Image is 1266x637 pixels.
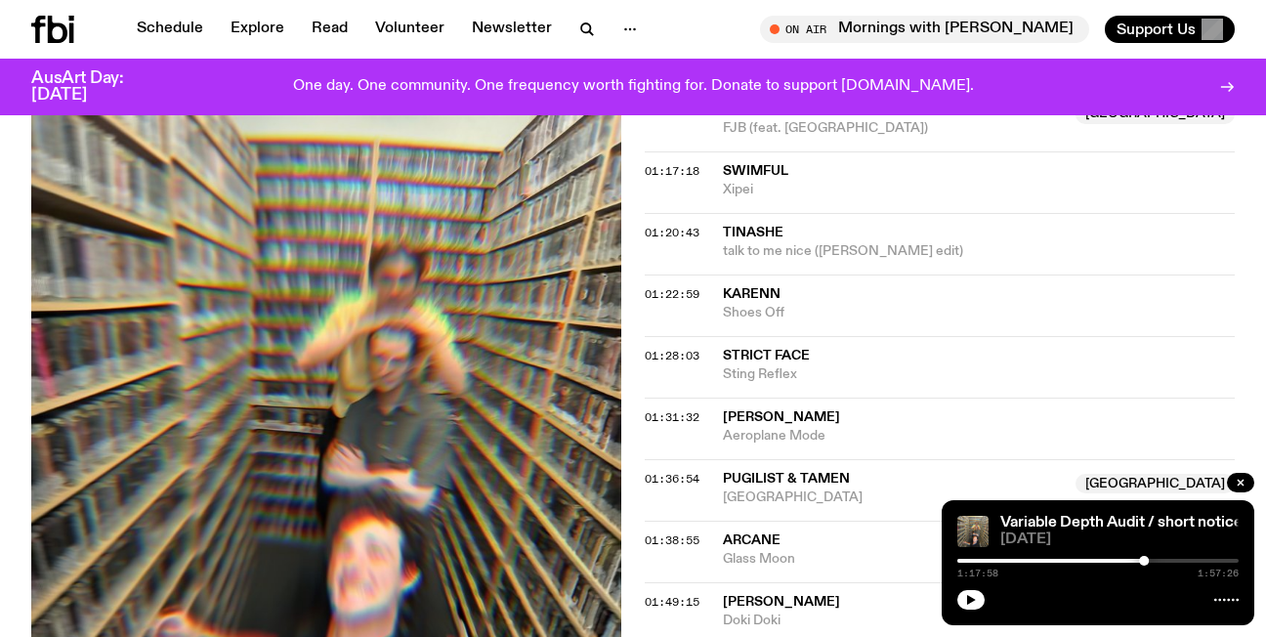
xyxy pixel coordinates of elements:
[723,427,1235,446] span: Aeroplane Mode
[645,163,699,179] span: 01:17:18
[219,16,296,43] a: Explore
[125,16,215,43] a: Schedule
[957,569,998,578] span: 1:17:58
[723,533,781,547] span: Arcane
[1117,21,1196,38] span: Support Us
[293,78,974,96] p: One day. One community. One frequency worth fighting for. Donate to support [DOMAIN_NAME].
[645,471,699,487] span: 01:36:54
[1198,569,1239,578] span: 1:57:26
[723,304,1235,322] span: Shoes Off
[31,70,156,104] h3: AusArt Day: [DATE]
[723,349,810,362] span: Strict Face
[645,225,699,240] span: 01:20:43
[645,532,699,548] span: 01:38:55
[645,535,699,546] button: 01:38:55
[723,472,850,486] span: Pugilist & Tamen
[460,16,564,43] a: Newsletter
[645,597,699,608] button: 01:49:15
[645,409,699,425] span: 01:31:32
[723,287,781,301] span: Karenn
[645,289,699,300] button: 01:22:59
[723,242,1235,261] span: talk to me nice ([PERSON_NAME] edit)
[723,226,783,239] span: Tinashe
[1000,532,1239,547] span: [DATE]
[645,286,699,302] span: 01:22:59
[723,103,802,116] span: Roadw3rx
[723,410,840,424] span: [PERSON_NAME]
[1105,16,1235,43] button: Support Us
[1076,474,1235,493] span: [GEOGRAPHIC_DATA]
[723,550,1235,569] span: Glass Moon
[300,16,359,43] a: Read
[723,612,1235,630] span: Doki Doki
[760,16,1089,43] button: On AirMornings with [PERSON_NAME]
[645,351,699,361] button: 01:28:03
[363,16,456,43] a: Volunteer
[645,166,699,177] button: 01:17:18
[645,228,699,238] button: 01:20:43
[723,488,1064,507] span: [GEOGRAPHIC_DATA]
[723,181,1235,199] span: Xipei
[723,595,840,609] span: [PERSON_NAME]
[645,594,699,610] span: 01:49:15
[645,474,699,485] button: 01:36:54
[723,164,788,178] span: Swimful
[645,412,699,423] button: 01:31:32
[723,365,1235,384] span: Sting Reflex
[723,119,1064,138] span: FJB (feat. [GEOGRAPHIC_DATA])
[645,348,699,363] span: 01:28:03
